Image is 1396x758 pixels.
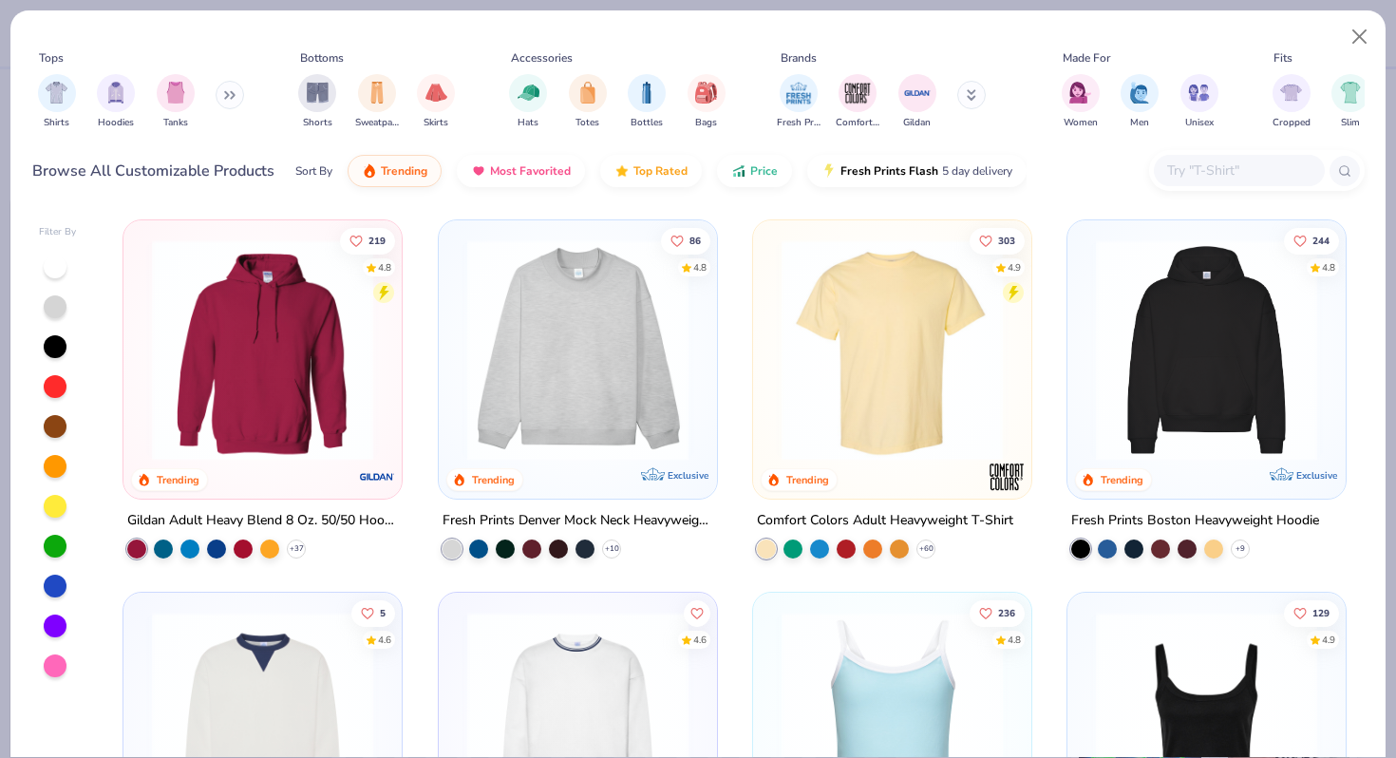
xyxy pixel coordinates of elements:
button: filter button [1180,74,1218,130]
div: 4.9 [1322,634,1335,648]
div: 4.8 [1008,634,1021,648]
span: + 60 [918,543,933,555]
span: 129 [1312,609,1330,618]
button: filter button [569,74,607,130]
button: Price [717,155,792,187]
span: Totes [575,116,599,130]
img: Comfort Colors logo [988,458,1026,496]
button: Like [351,600,395,627]
img: 029b8af0-80e6-406f-9fdc-fdf898547912 [772,239,1012,461]
img: Unisex Image [1188,82,1210,104]
img: Men Image [1129,82,1150,104]
button: Like [340,227,395,254]
img: Gildan Image [903,79,932,107]
button: Like [970,227,1025,254]
button: Fresh Prints Flash5 day delivery [807,155,1027,187]
span: Exclusive [1296,469,1337,482]
button: Like [683,600,709,627]
div: filter for Gildan [898,74,936,130]
div: filter for Sweatpants [355,74,399,130]
div: filter for Bags [688,74,726,130]
img: Comfort Colors Image [843,79,872,107]
button: Most Favorited [457,155,585,187]
img: Shorts Image [307,82,329,104]
img: a90f7c54-8796-4cb2-9d6e-4e9644cfe0fe [698,239,938,461]
img: TopRated.gif [614,163,630,179]
button: filter button [417,74,455,130]
span: Cropped [1273,116,1311,130]
div: Filter By [39,225,77,239]
img: flash.gif [821,163,837,179]
div: filter for Bottles [628,74,666,130]
span: + 10 [604,543,618,555]
span: Men [1130,116,1149,130]
div: filter for Tanks [157,74,195,130]
button: filter button [628,74,666,130]
div: filter for Slim [1331,74,1369,130]
div: 4.8 [1322,260,1335,275]
button: Like [1284,600,1339,627]
button: filter button [898,74,936,130]
div: Made For [1063,49,1110,66]
button: filter button [509,74,547,130]
span: Shirts [44,116,69,130]
span: 5 day delivery [942,161,1012,182]
span: Bottles [631,116,663,130]
span: Bags [695,116,717,130]
div: Sort By [295,162,332,180]
img: Fresh Prints Image [784,79,813,107]
div: filter for Unisex [1180,74,1218,130]
button: filter button [1062,74,1100,130]
img: trending.gif [362,163,377,179]
span: 219 [368,236,386,245]
button: filter button [97,74,135,130]
img: f5d85501-0dbb-4ee4-b115-c08fa3845d83 [458,239,698,461]
img: Gildan logo [359,458,397,496]
span: + 37 [290,543,304,555]
div: Accessories [511,49,573,66]
div: filter for Shorts [298,74,336,130]
div: filter for Hoodies [97,74,135,130]
button: Like [1284,227,1339,254]
div: 4.6 [378,634,391,648]
button: filter button [355,74,399,130]
button: filter button [157,74,195,130]
img: Women Image [1069,82,1091,104]
span: 236 [998,609,1015,618]
button: Like [970,600,1025,627]
div: Fresh Prints Boston Heavyweight Hoodie [1071,509,1319,533]
span: Slim [1341,116,1360,130]
span: Hoodies [98,116,134,130]
span: Top Rated [633,163,688,179]
span: Trending [381,163,427,179]
img: Shirts Image [46,82,67,104]
input: Try "T-Shirt" [1165,160,1311,181]
button: filter button [1331,74,1369,130]
img: Bags Image [695,82,716,104]
div: Brands [781,49,817,66]
img: Sweatpants Image [367,82,387,104]
img: 91acfc32-fd48-4d6b-bdad-a4c1a30ac3fc [1086,239,1327,461]
button: Trending [348,155,442,187]
img: Cropped Image [1280,82,1302,104]
button: Top Rated [600,155,702,187]
span: Skirts [424,116,448,130]
div: Tops [39,49,64,66]
span: + 9 [1236,543,1245,555]
img: Tanks Image [165,82,186,104]
span: Women [1064,116,1098,130]
div: Fresh Prints Denver Mock Neck Heavyweight Sweatshirt [443,509,713,533]
span: 303 [998,236,1015,245]
div: filter for Skirts [417,74,455,130]
img: e55d29c3-c55d-459c-bfd9-9b1c499ab3c6 [1012,239,1253,461]
div: Gildan Adult Heavy Blend 8 Oz. 50/50 Hooded Sweatshirt [127,509,398,533]
button: Like [660,227,709,254]
button: filter button [298,74,336,130]
span: 244 [1312,236,1330,245]
button: filter button [1273,74,1311,130]
span: Shorts [303,116,332,130]
button: Close [1342,19,1378,55]
span: Sweatpants [355,116,399,130]
div: Bottoms [300,49,344,66]
span: Fresh Prints Flash [840,163,938,179]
